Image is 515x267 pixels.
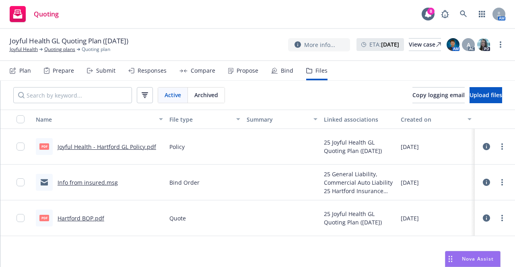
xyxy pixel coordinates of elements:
button: Linked associations [321,110,398,129]
a: Quoting [6,3,62,25]
span: Upload files [470,91,502,99]
span: A [467,41,470,49]
div: Compare [191,67,215,74]
span: Joyful Health GL Quoting Plan ([DATE]) [10,36,128,46]
img: photo [477,38,490,51]
input: Select all [16,115,25,123]
div: Responses [138,67,167,74]
div: 25 Joyful Health GL Quoting Plan ([DATE]) [324,138,395,155]
span: [DATE] [401,214,419,222]
span: Quote [169,214,186,222]
strong: [DATE] [381,41,399,48]
a: Switch app [474,6,490,22]
input: Toggle Row Selected [16,143,25,151]
span: ETA : [369,40,399,49]
a: more [496,40,505,49]
img: photo [447,38,459,51]
div: 8 [427,8,435,15]
span: Copy logging email [412,91,465,99]
input: Toggle Row Selected [16,178,25,186]
button: Copy logging email [412,87,465,103]
span: [DATE] [401,178,419,187]
button: More info... [288,38,350,51]
div: Drag to move [445,251,455,267]
span: Quoting plan [82,46,110,53]
div: Created on [401,115,463,124]
div: 25 Joyful Health GL Quoting Plan ([DATE]) [324,210,395,226]
div: Linked associations [324,115,395,124]
span: Policy [169,143,185,151]
a: Report a Bug [437,6,453,22]
a: Search [455,6,472,22]
div: Bind [281,67,293,74]
span: [DATE] [401,143,419,151]
span: Quoting [34,11,59,17]
button: File type [166,110,243,129]
span: pdf [39,143,49,149]
a: Joyful Health - Hartford GL Policy.pdf [58,143,156,151]
div: Submit [96,67,115,74]
a: View case [409,38,441,51]
button: Upload files [470,87,502,103]
button: Summary [243,110,321,129]
a: Joyful Health [10,46,38,53]
div: Prepare [53,67,74,74]
span: Nova Assist [462,255,494,262]
div: Propose [237,67,258,74]
a: Quoting plans [44,46,75,53]
input: Search by keyword... [13,87,132,103]
div: 25 General Liability, Commercial Auto Liability [324,170,395,187]
div: Plan [19,67,31,74]
a: Info from insured.msg [58,179,118,186]
a: more [497,142,507,151]
input: Toggle Row Selected [16,214,25,222]
button: Name [33,110,166,129]
button: Nova Assist [445,251,501,267]
span: pdf [39,215,49,221]
div: View case [409,39,441,51]
span: Archived [194,91,218,99]
div: Name [36,115,154,124]
span: More info... [304,41,335,49]
button: Created on [398,110,475,129]
a: more [497,177,507,187]
div: File type [169,115,231,124]
span: Bind Order [169,178,200,187]
a: Hartford BOP.pdf [58,214,104,222]
a: more [497,213,507,223]
div: Summary [247,115,309,124]
div: 25 Hartford Insurance Group [324,187,395,195]
div: Files [315,67,328,74]
span: Active [165,91,181,99]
